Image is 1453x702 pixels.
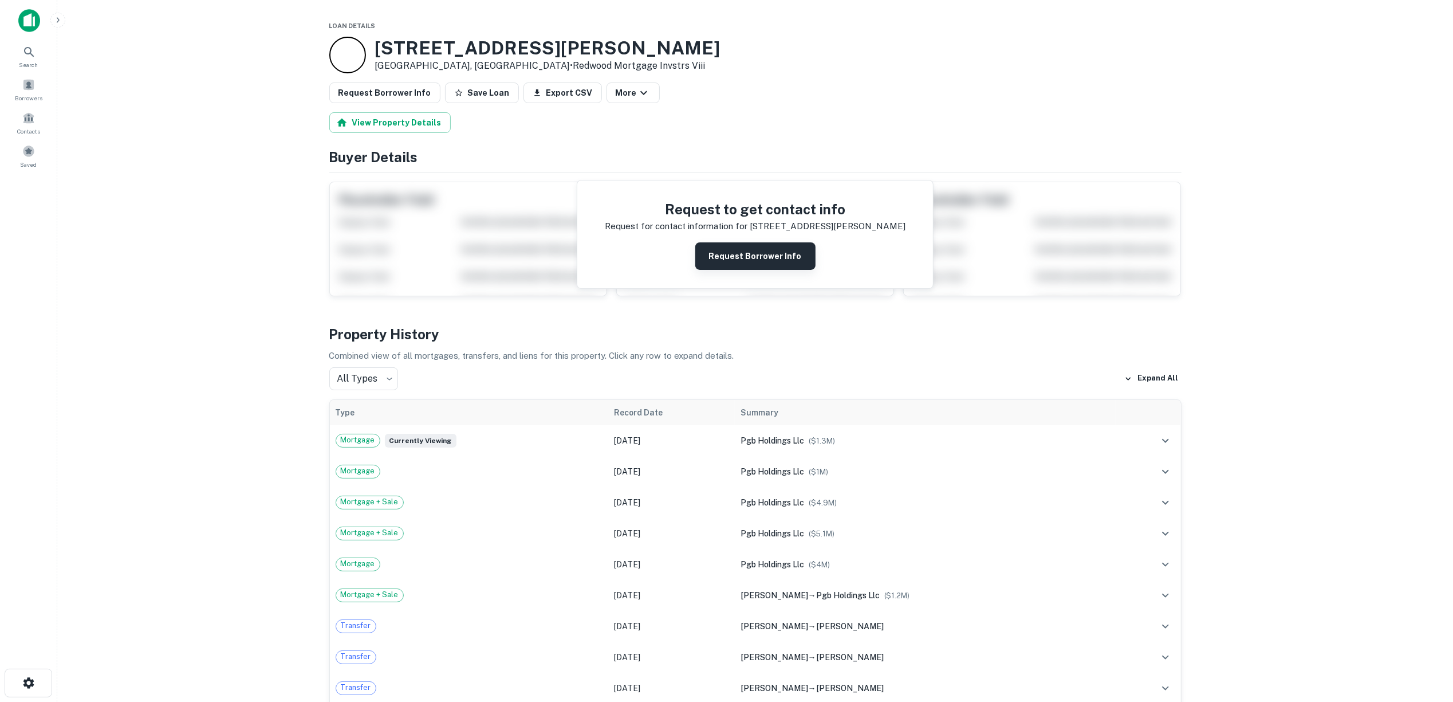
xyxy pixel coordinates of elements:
button: expand row [1156,648,1175,667]
td: [DATE] [608,518,735,549]
button: expand row [1156,493,1175,512]
button: expand row [1156,462,1175,481]
span: Transfer [336,651,376,662]
span: pgb holdings llc [741,436,804,445]
p: [STREET_ADDRESS][PERSON_NAME] [750,219,905,233]
span: [PERSON_NAME] [741,591,808,600]
p: Combined view of all mortgages, transfers, and liens for this property. Click any row to expand d... [329,349,1182,363]
span: Mortgage [336,434,380,446]
button: More [607,83,660,103]
span: Mortgage + Sale [336,527,403,539]
button: View Property Details [329,112,451,133]
th: Type [330,400,608,425]
td: [DATE] [608,611,735,642]
th: Summary [735,400,1116,425]
span: Contacts [17,127,40,136]
span: Transfer [336,620,376,632]
span: Saved [21,160,37,169]
span: ($ 5.1M ) [809,530,834,538]
span: ($ 4M ) [809,560,830,569]
div: → [741,589,1110,602]
span: [PERSON_NAME] [741,653,808,662]
span: [PERSON_NAME] [741,684,808,693]
button: Expand All [1121,370,1182,387]
td: [DATE] [608,456,735,487]
h4: Buyer Details [329,147,1182,167]
span: ($ 4.9M ) [809,499,837,507]
div: → [741,651,1110,664]
a: Contacts [3,107,54,138]
td: [DATE] [608,549,735,580]
span: pgb holdings llc [816,591,880,600]
span: [PERSON_NAME] [816,622,884,631]
button: expand row [1156,617,1175,636]
span: [PERSON_NAME] [816,684,884,693]
button: expand row [1156,586,1175,605]
span: ($ 1.2M ) [884,591,910,600]
span: ($ 1M ) [809,468,828,476]
span: pgb holdings llc [741,467,804,476]
button: Request Borrower Info [329,83,440,103]
p: Request for contact information for [605,219,747,233]
span: pgb holdings llc [741,560,804,569]
div: All Types [329,367,398,390]
span: Mortgage [336,465,380,477]
button: Save Loan [445,83,519,103]
button: Request Borrower Info [695,242,816,270]
div: → [741,620,1110,633]
a: Redwood Mortgage Invstrs Viii [573,60,706,71]
span: [PERSON_NAME] [816,653,884,662]
div: → [741,682,1110,695]
span: Transfer [336,682,376,693]
span: pgb holdings llc [741,529,804,538]
button: Export CSV [523,83,602,103]
button: expand row [1156,524,1175,543]
span: Loan Details [329,22,376,29]
span: Currently viewing [385,434,456,448]
span: Search [19,60,38,69]
a: Borrowers [3,74,54,105]
button: expand row [1156,679,1175,698]
img: capitalize-icon.png [18,9,40,32]
a: Search [3,41,54,72]
button: expand row [1156,431,1175,450]
span: Mortgage + Sale [336,496,403,508]
span: [PERSON_NAME] [741,622,808,631]
span: Mortgage + Sale [336,589,403,601]
th: Record Date [608,400,735,425]
td: [DATE] [608,580,735,611]
td: [DATE] [608,487,735,518]
p: [GEOGRAPHIC_DATA], [GEOGRAPHIC_DATA] • [375,59,720,73]
h4: Request to get contact info [605,199,905,219]
h4: Property History [329,324,1182,344]
span: Borrowers [15,93,42,103]
button: expand row [1156,555,1175,574]
iframe: Chat Widget [1396,610,1453,665]
a: Saved [3,140,54,171]
span: pgb holdings llc [741,498,804,507]
h3: [STREET_ADDRESS][PERSON_NAME] [375,37,720,59]
td: [DATE] [608,425,735,456]
span: Mortgage [336,558,380,570]
td: [DATE] [608,642,735,673]
span: ($ 1.3M ) [809,437,835,445]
